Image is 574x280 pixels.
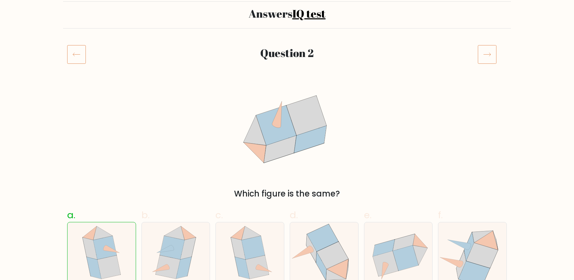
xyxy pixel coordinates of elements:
[292,6,326,21] a: IQ test
[67,208,75,222] span: a.
[104,46,470,59] h2: Question 2
[141,208,150,222] span: b.
[67,7,507,20] h2: Answers
[364,208,371,222] span: e.
[290,208,298,222] span: d.
[438,208,443,222] span: f.
[71,188,503,200] div: Which figure is the same?
[215,208,223,222] span: c.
